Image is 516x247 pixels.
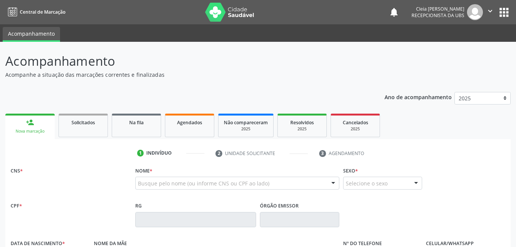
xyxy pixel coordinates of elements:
button:  [483,4,497,20]
label: CNS [11,165,23,177]
label: Nome [135,165,152,177]
div: person_add [26,118,34,127]
span: Solicitados [71,119,95,126]
span: Agendados [177,119,202,126]
label: CPF [11,200,22,212]
div: Cleia [PERSON_NAME] [412,6,464,12]
span: Não compareceram [224,119,268,126]
button: notifications [389,7,399,17]
p: Acompanhamento [5,52,359,71]
p: Acompanhe a situação das marcações correntes e finalizadas [5,71,359,79]
div: 1 [137,150,144,157]
span: Selecione o sexo [346,179,388,187]
label: Órgão emissor [260,200,299,212]
span: Recepcionista da UBS [412,12,464,19]
span: Resolvidos [290,119,314,126]
div: Nova marcação [11,128,49,134]
div: 2025 [336,126,374,132]
label: Sexo [343,165,358,177]
div: Indivíduo [146,150,172,157]
p: Ano de acompanhamento [385,92,452,101]
i:  [486,7,494,15]
a: Central de Marcação [5,6,65,18]
div: 2025 [224,126,268,132]
span: Busque pelo nome (ou informe CNS ou CPF ao lado) [138,179,269,187]
button: apps [497,6,511,19]
img: img [467,4,483,20]
label: RG [135,200,142,212]
span: Cancelados [343,119,368,126]
span: Central de Marcação [20,9,65,15]
a: Acompanhamento [3,27,60,42]
span: Na fila [129,119,144,126]
div: 2025 [283,126,321,132]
